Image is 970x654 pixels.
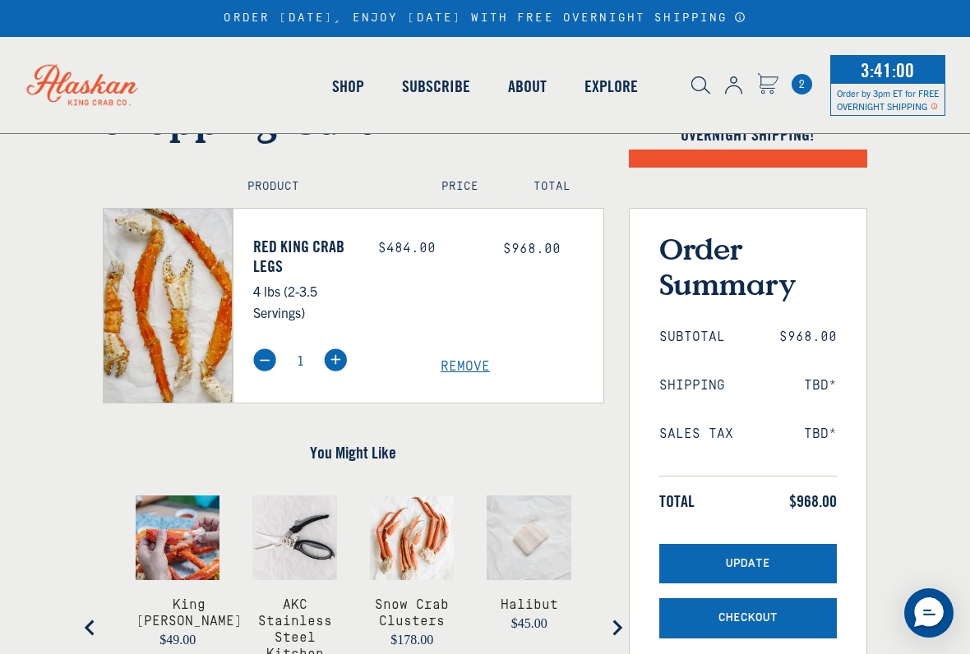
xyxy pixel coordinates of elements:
[104,209,232,403] img: Red King Crab Legs - 4 lbs (2-3.5 Servings)
[857,53,918,86] span: 3:41:00
[691,76,710,94] img: search
[659,426,733,442] span: Sales Tax
[224,12,746,25] div: ORDER [DATE], ENJOY [DATE] WITH FREE OVERNIGHT SHIPPING
[718,611,778,625] span: Checkout
[159,633,196,647] span: $49.00
[136,596,242,629] a: View King Crab Knuckles
[441,359,603,375] a: Remove
[566,39,657,133] a: Explore
[487,495,570,579] img: Halibut
[390,633,433,647] span: $178.00
[931,100,938,112] span: Shipping Notice Icon
[659,544,837,584] button: Update
[734,12,746,23] a: Announcement Bar Modal
[757,73,778,97] a: Cart
[252,495,336,579] img: AKC Stainless Steel Kitchen Shears
[378,241,478,256] div: $484.00
[383,39,489,133] a: Subscribe
[792,74,812,94] span: 2
[313,39,383,133] a: Shop
[324,348,347,371] img: plus
[253,280,353,323] p: 4 lbs (2-3.5 Servings)
[370,495,454,579] img: Snow Crab Clusters
[659,598,837,638] button: Checkout
[74,611,107,644] button: Go to last slide
[8,46,156,123] img: Alaskan King Crab Co. logo
[103,95,604,143] h1: Shopping Cart
[789,491,837,511] span: $968.00
[837,87,939,112] span: Order by 3pm ET for FREE OVERNIGHT SHIPPING
[103,443,604,463] h4: You Might Like
[659,491,695,511] span: Total
[253,348,276,371] img: minus
[533,180,589,194] h4: Total
[247,180,406,194] h4: Product
[659,329,725,345] span: Subtotal
[253,237,353,276] a: Red King Crab Legs
[136,495,219,579] img: King Crab Knuckles
[600,611,633,644] button: Next slide
[779,329,837,345] span: $968.00
[659,231,837,302] h3: Order Summary
[370,596,454,629] a: View Snow Crab Clusters
[441,180,497,194] h4: Price
[659,378,725,394] span: Shipping
[511,616,547,630] span: $45.00
[489,39,566,133] a: About
[725,76,742,94] img: account
[726,557,770,571] span: Update
[501,596,558,613] a: View Halibut
[503,242,561,256] span: $968.00
[904,588,954,638] div: Messenger Dummy Widget
[792,74,812,94] a: Cart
